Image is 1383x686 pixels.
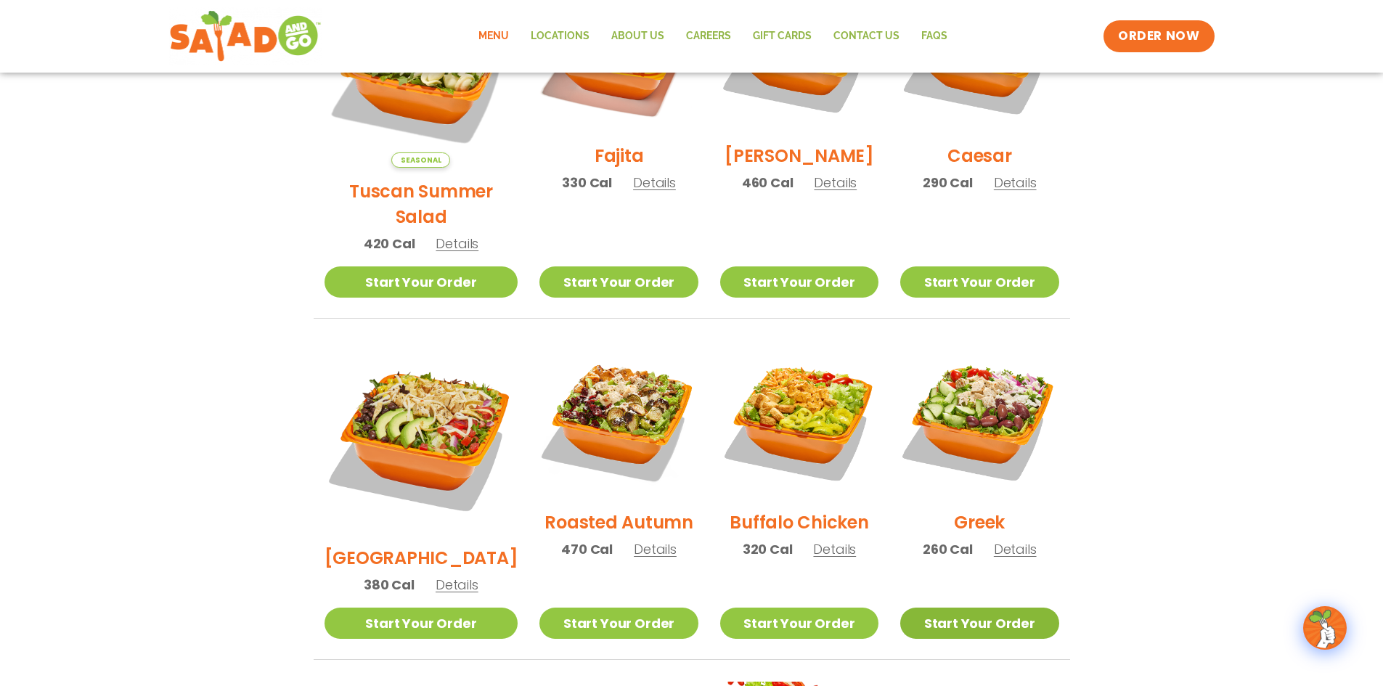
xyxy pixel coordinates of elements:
a: Locations [520,20,600,53]
a: Careers [675,20,742,53]
a: About Us [600,20,675,53]
a: Start Your Order [325,608,518,639]
img: wpChatIcon [1305,608,1345,648]
span: 460 Cal [742,173,794,192]
a: Menu [468,20,520,53]
span: 320 Cal [743,539,793,559]
span: 380 Cal [364,575,415,595]
span: Seasonal [391,152,450,168]
a: Contact Us [823,20,910,53]
nav: Menu [468,20,958,53]
span: Details [633,173,676,192]
a: Start Your Order [539,266,698,298]
img: Product photo for BBQ Ranch Salad [325,340,518,534]
h2: Caesar [947,143,1012,168]
img: new-SAG-logo-768×292 [169,7,322,65]
span: Details [813,540,856,558]
h2: Buffalo Chicken [730,510,868,535]
a: Start Your Order [900,608,1058,639]
span: Details [814,173,857,192]
a: FAQs [910,20,958,53]
span: 470 Cal [561,539,613,559]
h2: Tuscan Summer Salad [325,179,518,229]
span: 330 Cal [562,173,612,192]
h2: [PERSON_NAME] [725,143,874,168]
span: Details [994,540,1037,558]
span: Details [994,173,1037,192]
h2: [GEOGRAPHIC_DATA] [325,545,518,571]
a: GIFT CARDS [742,20,823,53]
a: ORDER NOW [1103,20,1214,52]
h2: Greek [954,510,1005,535]
img: Product photo for Greek Salad [900,340,1058,499]
span: 290 Cal [923,173,973,192]
span: Details [634,540,677,558]
img: Product photo for Buffalo Chicken Salad [720,340,878,499]
h2: Fajita [595,143,644,168]
a: Start Your Order [539,608,698,639]
h2: Roasted Autumn [544,510,693,535]
span: ORDER NOW [1118,28,1199,45]
a: Start Your Order [720,266,878,298]
img: Product photo for Roasted Autumn Salad [539,340,698,499]
span: 420 Cal [364,234,415,253]
span: Details [436,576,478,594]
span: 260 Cal [923,539,973,559]
a: Start Your Order [900,266,1058,298]
a: Start Your Order [325,266,518,298]
span: Details [436,234,478,253]
a: Start Your Order [720,608,878,639]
